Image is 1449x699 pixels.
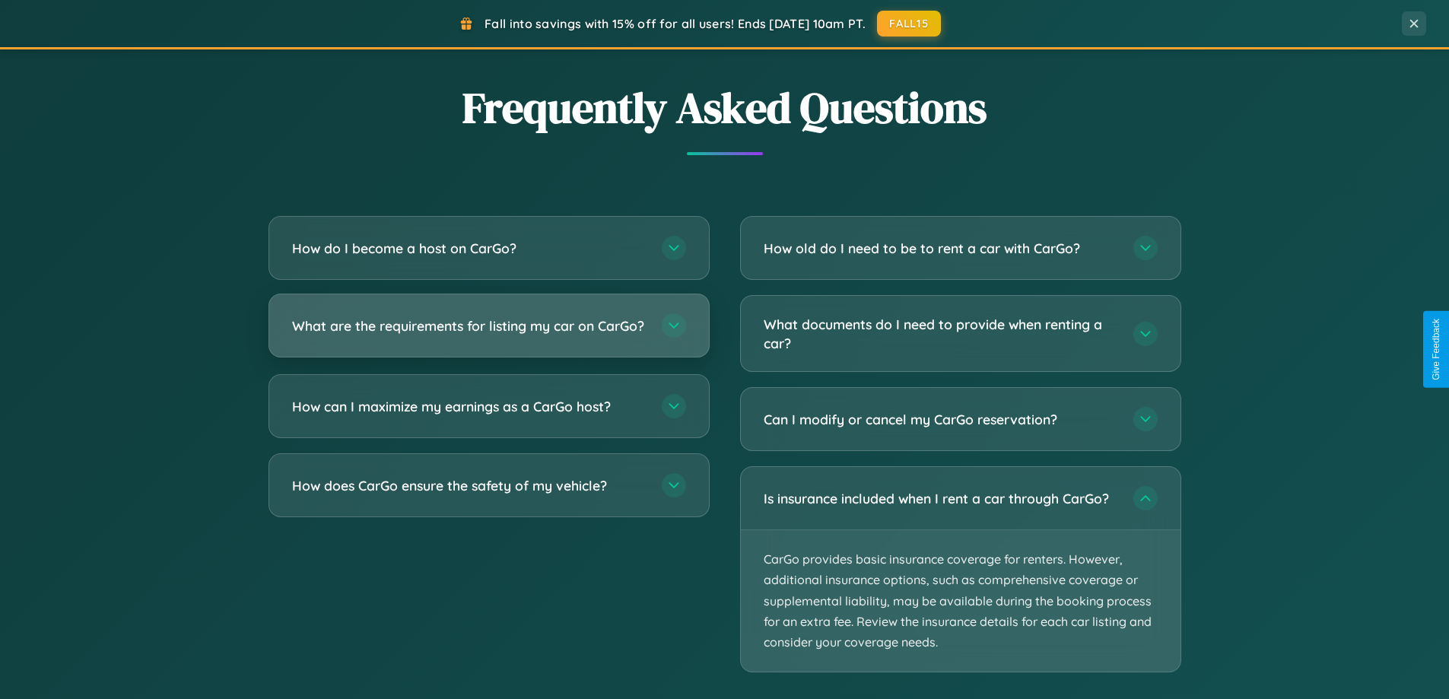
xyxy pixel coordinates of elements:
h3: How old do I need to be to rent a car with CarGo? [764,239,1118,258]
h3: Is insurance included when I rent a car through CarGo? [764,489,1118,508]
h2: Frequently Asked Questions [269,78,1181,137]
h3: What documents do I need to provide when renting a car? [764,315,1118,352]
h3: How does CarGo ensure the safety of my vehicle? [292,476,647,495]
h3: How can I maximize my earnings as a CarGo host? [292,397,647,416]
div: Give Feedback [1431,319,1441,380]
p: CarGo provides basic insurance coverage for renters. However, additional insurance options, such ... [741,530,1180,672]
h3: What are the requirements for listing my car on CarGo? [292,316,647,335]
button: FALL15 [877,11,941,37]
span: Fall into savings with 15% off for all users! Ends [DATE] 10am PT. [485,16,866,31]
h3: Can I modify or cancel my CarGo reservation? [764,410,1118,429]
h3: How do I become a host on CarGo? [292,239,647,258]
